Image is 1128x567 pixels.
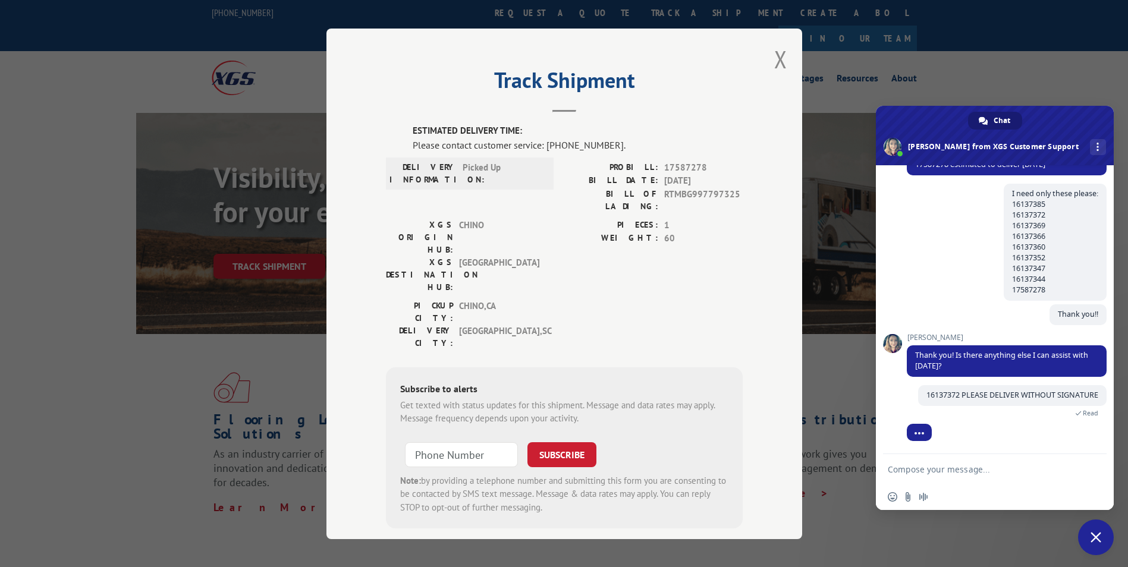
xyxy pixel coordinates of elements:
input: Phone Number [405,442,518,467]
span: 17587278 [664,160,743,174]
button: SUBSCRIBE [527,442,596,467]
span: Send a file [903,492,913,502]
label: ESTIMATED DELIVERY TIME: [413,124,743,138]
span: Insert an emoji [888,492,897,502]
label: PICKUP CITY: [386,299,453,324]
label: XGS DESTINATION HUB: [386,256,453,293]
span: Thank you! Is there anything else I can assist with [DATE]? [915,350,1088,371]
span: [GEOGRAPHIC_DATA] , SC [459,324,539,349]
textarea: Compose your message... [888,454,1078,484]
span: [GEOGRAPHIC_DATA] [459,256,539,293]
span: Chat [994,112,1010,130]
label: PIECES: [564,218,658,232]
span: 1 [664,218,743,232]
span: [DATE] [664,174,743,188]
label: BILL DATE: [564,174,658,188]
span: Read [1083,409,1098,417]
h2: Track Shipment [386,72,743,94]
span: RTMBG997797325 [664,187,743,212]
a: Close chat [1078,519,1114,555]
span: Thank you!! [1058,309,1098,319]
div: Subscribe to alerts [400,381,728,398]
div: Please contact customer service: [PHONE_NUMBER]. [413,137,743,152]
label: DELIVERY CITY: [386,324,453,349]
span: Audio message [919,492,928,502]
strong: Note: [400,474,421,486]
label: WEIGHT: [564,232,658,245]
label: DELIVERY INFORMATION: [389,160,457,185]
div: by providing a telephone number and submitting this form you are consenting to be contacted by SM... [400,474,728,514]
label: XGS ORIGIN HUB: [386,218,453,256]
a: Chat [968,112,1022,130]
button: Close modal [774,43,787,75]
span: 16137372 PLEASE DELIVER WITHOUT SIGNATURE [926,390,1098,400]
span: CHINO , CA [459,299,539,324]
span: I need only these please: 16137385 16137372 16137369 16137366 16137360 16137352 16137347 16137344... [1012,188,1098,295]
div: Get texted with status updates for this shipment. Message and data rates may apply. Message frequ... [400,398,728,425]
span: Picked Up [463,160,543,185]
label: BILL OF LADING: [564,187,658,212]
label: PROBILL: [564,160,658,174]
span: 60 [664,232,743,245]
span: [PERSON_NAME] [907,333,1107,342]
span: CHINO [459,218,539,256]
